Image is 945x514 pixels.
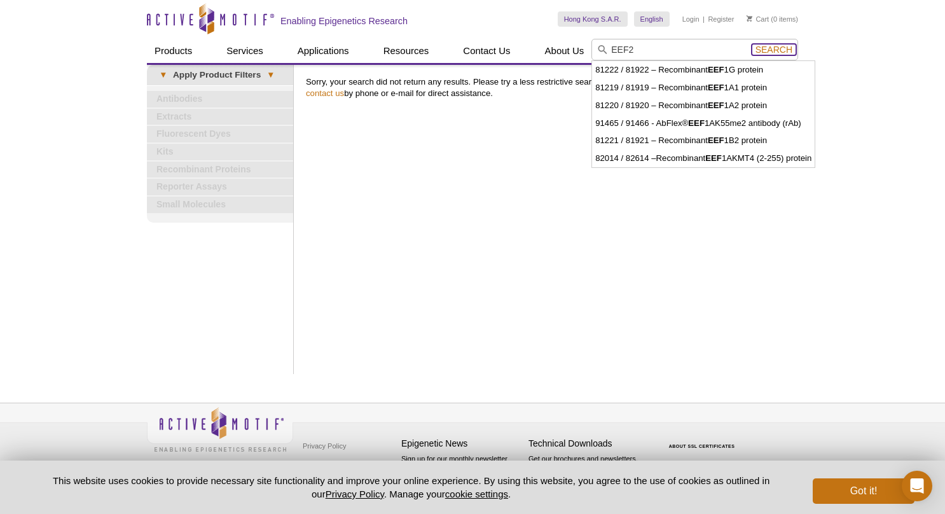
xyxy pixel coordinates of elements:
[31,474,792,501] p: This website uses cookies to provide necessary site functionality and improve your online experie...
[592,61,815,79] li: 81222 / 81922 – Recombinant 1G protein
[147,179,293,195] a: Reporter Assays
[401,454,522,497] p: Sign up for our monthly newsletter highlighting recent publications in the field of epigenetics.
[147,126,293,142] a: Fluorescent Dyes
[528,454,649,486] p: Get our brochures and newsletters, or request them by mail.
[747,11,798,27] li: (0 items)
[147,162,293,178] a: Recombinant Proteins
[147,109,293,125] a: Extracts
[147,39,200,63] a: Products
[300,455,366,475] a: Terms & Conditions
[147,65,293,85] a: ▾Apply Product Filters▾
[592,115,815,132] li: 91465 / 91466 - AbFlex® 1AK55me2 antibody (rAb)
[708,15,734,24] a: Register
[537,39,592,63] a: About Us
[147,144,293,160] a: Kits
[147,91,293,108] a: Antibodies
[528,438,649,449] h4: Technical Downloads
[752,44,796,55] button: Search
[708,101,724,110] strong: EEF
[376,39,437,63] a: Resources
[755,45,792,55] span: Search
[290,39,357,63] a: Applications
[813,478,914,504] button: Got it!
[261,69,280,81] span: ▾
[306,88,344,98] a: contact us
[455,39,518,63] a: Contact Us
[669,444,735,448] a: ABOUT SSL CERTIFICATES
[219,39,271,63] a: Services
[656,426,751,454] table: Click to Verify - This site chose Symantec SSL for secure e-commerce and confidential communicati...
[902,471,932,501] div: Open Intercom Messenger
[634,11,670,27] a: English
[592,149,815,167] li: 82014 / 82614 –Recombinant 1AKMT4 (2-255) protein
[703,11,705,27] li: |
[592,79,815,97] li: 81219 / 81919 – Recombinant 1A1 protein
[708,65,724,74] strong: EEF
[445,489,508,499] button: cookie settings
[326,489,384,499] a: Privacy Policy
[592,132,815,149] li: 81221 / 81921 – Recombinant 1B2 protein
[401,438,522,449] h4: Epigenetic News
[558,11,628,27] a: Hong Kong S.A.R.
[300,436,349,455] a: Privacy Policy
[688,118,705,128] strong: EEF
[147,403,293,455] img: Active Motif,
[682,15,700,24] a: Login
[708,83,724,92] strong: EEF
[147,197,293,213] a: Small Molecules
[747,15,769,24] a: Cart
[591,39,798,60] input: Keyword, Cat. No.
[153,69,173,81] span: ▾
[708,135,724,145] strong: EEF
[592,97,815,115] li: 81220 / 81920 – Recombinant 1A2 protein
[280,15,408,27] h2: Enabling Epigenetics Research
[705,153,722,163] strong: EEF
[306,76,792,99] p: Sorry, your search did not return any results. Please try a less restrictive search, or by phone ...
[747,15,752,22] img: Your Cart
